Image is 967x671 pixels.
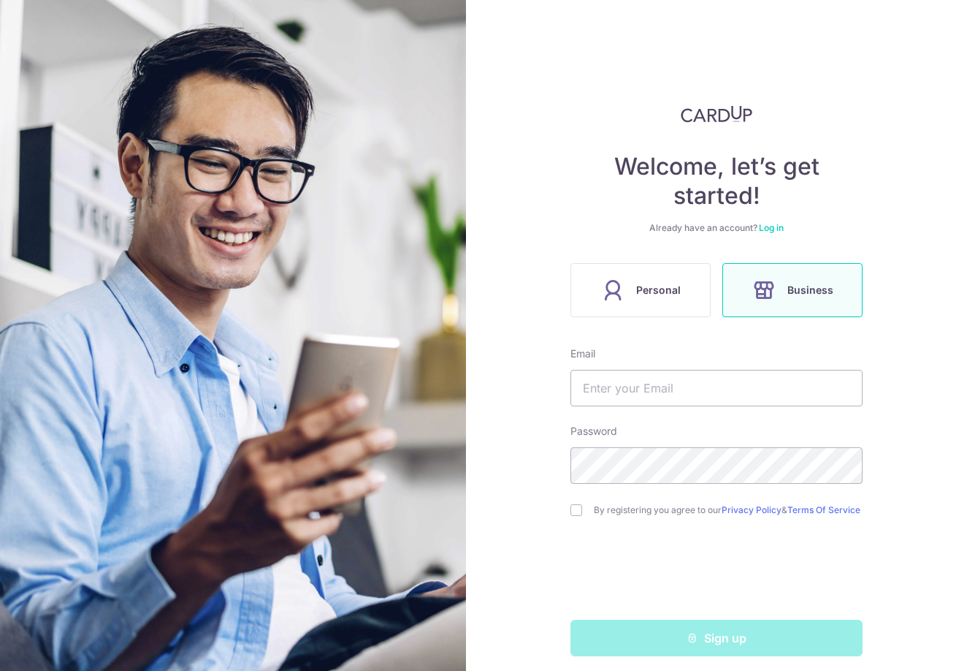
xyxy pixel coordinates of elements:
[722,504,781,515] a: Privacy Policy
[570,370,863,406] input: Enter your Email
[594,504,863,516] label: By registering you agree to our &
[681,105,752,123] img: CardUp Logo
[570,152,863,211] h4: Welcome, let’s get started!
[636,281,681,299] span: Personal
[570,346,595,361] label: Email
[716,263,868,317] a: Business
[565,263,716,317] a: Personal
[570,222,863,234] div: Already have an account?
[759,222,784,233] a: Log in
[787,504,860,515] a: Terms Of Service
[605,545,828,602] iframe: reCAPTCHA
[787,281,833,299] span: Business
[570,424,617,439] label: Password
